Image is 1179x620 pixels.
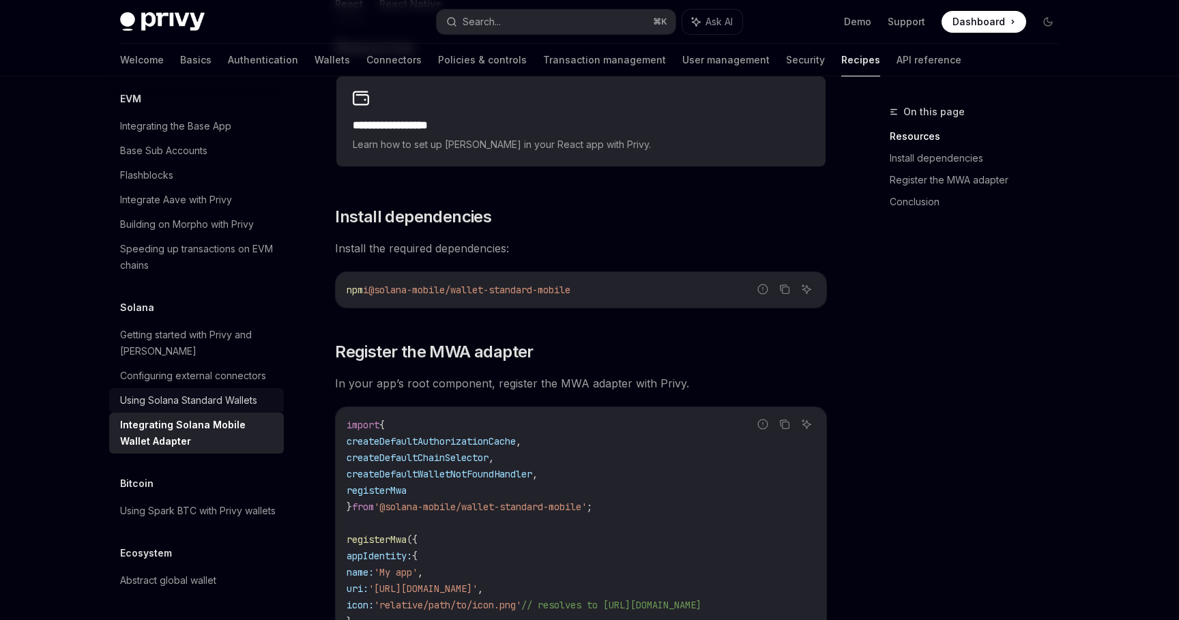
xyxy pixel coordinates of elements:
[587,501,592,513] span: ;
[347,484,407,497] span: registerMwa
[109,188,284,212] a: Integrate Aave with Privy
[890,191,1070,213] a: Conclusion
[463,14,501,30] div: Search...
[352,501,374,513] span: from
[109,323,284,364] a: Getting started with Privy and [PERSON_NAME]
[754,415,772,433] button: Report incorrect code
[705,15,733,29] span: Ask AI
[521,599,701,611] span: // resolves to [URL][DOMAIN_NAME]
[776,280,794,298] button: Copy the contents from the code block
[903,104,965,120] span: On this page
[347,419,379,431] span: import
[478,582,483,595] span: ,
[120,392,257,409] div: Using Solana Standard Wallets
[412,550,418,562] span: {
[120,216,254,233] div: Building on Morpho with Privy
[532,468,538,480] span: ,
[347,533,407,546] span: registerMwa
[109,499,284,523] a: Using Spark BTC with Privy wallets
[786,44,825,76] a: Security
[347,435,516,447] span: createDefaultAuthorizationCache
[120,91,141,107] h5: EVM
[347,452,489,464] span: createDefaultChainSelector
[1037,11,1059,33] button: Toggle dark mode
[353,136,809,153] span: Learn how to set up [PERSON_NAME] in your React app with Privy.
[438,44,527,76] a: Policies & controls
[374,599,521,611] span: 'relative/path/to/icon.png'
[180,44,212,76] a: Basics
[754,280,772,298] button: Report incorrect code
[437,10,675,34] button: Search...⌘K
[120,167,173,183] div: Flashblocks
[347,501,352,513] span: }
[120,118,231,134] div: Integrating the Base App
[120,545,172,561] h5: Ecosystem
[120,368,266,384] div: Configuring external connectors
[109,388,284,413] a: Using Solana Standard Wallets
[120,12,205,31] img: dark logo
[368,284,570,296] span: @solana-mobile/wallet-standard-mobile
[516,435,521,447] span: ,
[109,568,284,593] a: Abstract global wallet
[841,44,880,76] a: Recipes
[347,599,374,611] span: icon:
[379,419,385,431] span: {
[653,16,667,27] span: ⌘ K
[335,341,534,363] span: Register the MWA adapter
[682,10,742,34] button: Ask AI
[366,44,422,76] a: Connectors
[682,44,770,76] a: User management
[418,566,423,578] span: ,
[489,452,494,464] span: ,
[336,76,826,166] a: **** **** **** ***Learn how to set up [PERSON_NAME] in your React app with Privy.
[335,239,827,258] span: Install the required dependencies:
[109,237,284,278] a: Speeding up transactions on EVM chains
[109,364,284,388] a: Configuring external connectors
[315,44,350,76] a: Wallets
[120,572,216,589] div: Abstract global wallet
[844,15,871,29] a: Demo
[347,566,374,578] span: name:
[890,147,1070,169] a: Install dependencies
[120,475,154,492] h5: Bitcoin
[120,327,276,359] div: Getting started with Privy and [PERSON_NAME]
[368,582,478,595] span: '[URL][DOMAIN_NAME]'
[120,44,164,76] a: Welcome
[120,241,276,274] div: Speeding up transactions on EVM chains
[109,163,284,188] a: Flashblocks
[347,284,363,296] span: npm
[120,417,276,449] div: Integrating Solana Mobile Wallet Adapter
[120,143,207,159] div: Base Sub Accounts
[798,415,815,433] button: Ask AI
[120,503,276,519] div: Using Spark BTC with Privy wallets
[374,566,418,578] span: 'My app'
[347,582,368,595] span: uri:
[374,501,587,513] span: '@solana-mobile/wallet-standard-mobile'
[890,169,1070,191] a: Register the MWA adapter
[897,44,961,76] a: API reference
[109,212,284,237] a: Building on Morpho with Privy
[776,415,794,433] button: Copy the contents from the code block
[407,533,418,546] span: ({
[363,284,368,296] span: i
[228,44,298,76] a: Authentication
[120,192,232,208] div: Integrate Aave with Privy
[120,299,154,316] h5: Solana
[347,468,532,480] span: createDefaultWalletNotFoundHandler
[109,138,284,163] a: Base Sub Accounts
[335,374,827,393] span: In your app’s root component, register the MWA adapter with Privy.
[888,15,925,29] a: Support
[347,550,412,562] span: appIdentity:
[543,44,666,76] a: Transaction management
[798,280,815,298] button: Ask AI
[890,126,1070,147] a: Resources
[109,114,284,138] a: Integrating the Base App
[109,413,284,454] a: Integrating Solana Mobile Wallet Adapter
[952,15,1005,29] span: Dashboard
[942,11,1026,33] a: Dashboard
[335,206,491,228] span: Install dependencies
